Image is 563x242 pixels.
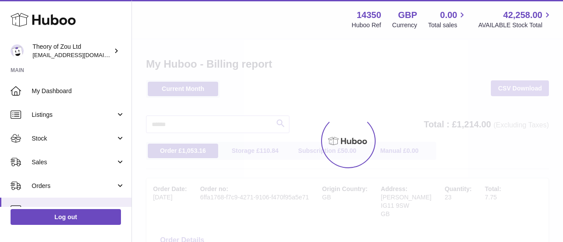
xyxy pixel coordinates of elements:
[32,182,116,190] span: Orders
[503,9,542,21] span: 42,258.00
[33,43,112,59] div: Theory of Zou Ltd
[33,51,129,58] span: [EMAIL_ADDRESS][DOMAIN_NAME]
[32,134,116,143] span: Stock
[357,9,381,21] strong: 14350
[11,209,121,225] a: Log out
[478,9,552,29] a: 42,258.00 AVAILABLE Stock Total
[32,158,116,166] span: Sales
[428,9,467,29] a: 0.00 Total sales
[398,9,417,21] strong: GBP
[11,44,24,58] img: internalAdmin-14350@internal.huboo.com
[352,21,381,29] div: Huboo Ref
[32,111,116,119] span: Listings
[440,9,457,21] span: 0.00
[478,21,552,29] span: AVAILABLE Stock Total
[392,21,417,29] div: Currency
[428,21,467,29] span: Total sales
[32,87,125,95] span: My Dashboard
[32,206,125,214] span: Usage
